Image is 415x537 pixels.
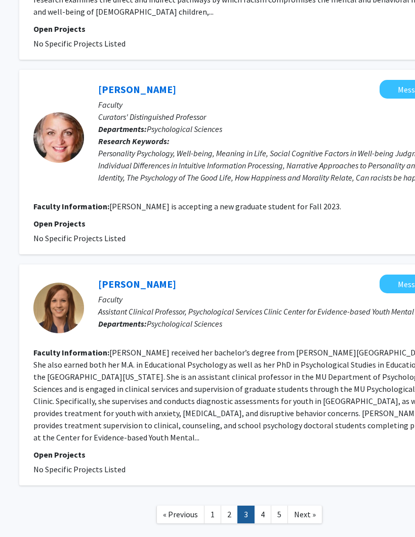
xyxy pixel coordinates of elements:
a: [PERSON_NAME] [98,83,176,96]
fg-read-more: [PERSON_NAME] is accepting a new graduate student for Fall 2023. [109,201,341,211]
a: 2 [221,506,238,523]
span: No Specific Projects Listed [33,464,126,474]
a: Previous [156,506,204,523]
a: 3 [237,506,255,523]
b: Departments: [98,319,147,329]
a: [PERSON_NAME] [98,278,176,290]
a: 1 [204,506,221,523]
b: Faculty Information: [33,347,109,357]
span: « Previous [163,509,198,519]
a: Next [287,506,322,523]
a: 4 [254,506,271,523]
span: Next » [294,509,316,519]
iframe: Chat [8,491,43,529]
a: 5 [271,506,288,523]
span: Psychological Sciences [147,124,222,134]
b: Departments: [98,124,147,134]
span: No Specific Projects Listed [33,38,126,49]
b: Faculty Information: [33,201,109,211]
b: Research Keywords: [98,136,170,146]
span: Psychological Sciences [147,319,222,329]
span: No Specific Projects Listed [33,233,126,243]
